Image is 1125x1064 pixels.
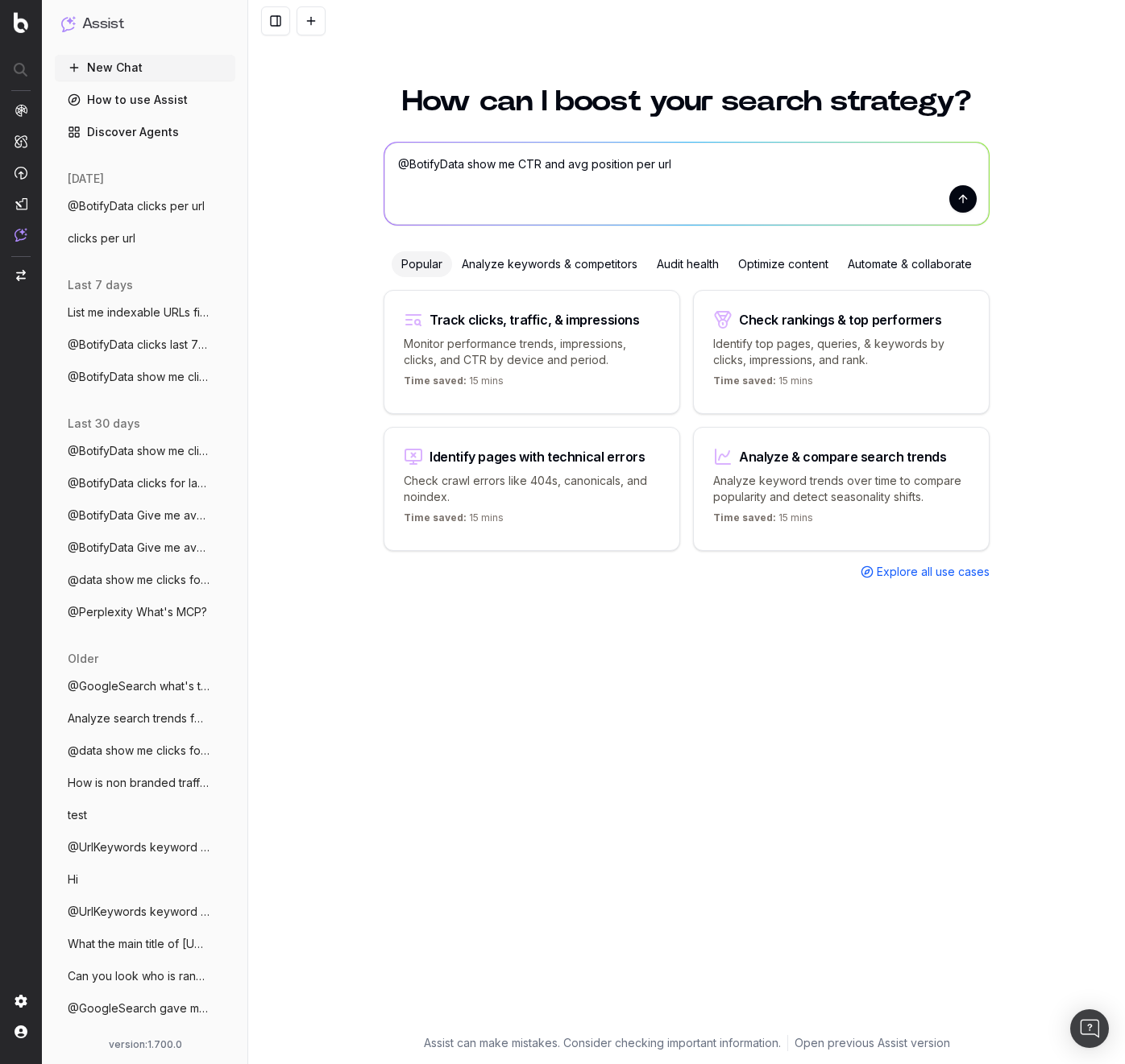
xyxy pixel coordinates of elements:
[452,251,647,277] div: Analyze keywords & competitors
[55,55,235,81] button: New Chat
[713,375,813,394] p: 15 mins
[392,251,452,277] div: Popular
[68,743,210,759] span: @data show me clicks for last 7 days
[68,572,210,588] span: @data show me clicks for last 7 days
[877,564,990,580] span: Explore all use cases
[430,313,640,326] div: Track clicks, traffic, & impressions
[55,438,235,464] button: @BotifyData show me clicks and CTR data
[55,1028,235,1054] button: Hello
[14,12,28,33] img: Botify logo
[68,904,210,920] span: @UrlKeywords keyword for clothes for htt
[55,332,235,358] button: @BotifyData clicks last 7 days
[68,230,135,246] span: clicks per url
[68,871,78,888] span: Hi
[68,198,205,214] span: @BotifyData clicks per url
[15,228,27,242] img: Assist
[15,197,27,210] img: Studio
[16,270,26,281] img: Switch project
[739,313,942,326] div: Check rankings & top performers
[55,503,235,528] button: @BotifyData Give me avg links per pagety
[68,171,104,187] span: [DATE]
[404,375,504,394] p: 15 mins
[68,678,210,694] span: @GoogleSearch what's the answer to the l
[55,834,235,860] button: @UrlKeywords keyword for clothes for htt
[404,473,660,505] p: Check crawl errors like 404s, canonicals, and noindex.
[55,738,235,764] button: @data show me clicks for last 7 days
[61,1038,229,1051] div: version: 1.700.0
[55,706,235,731] button: Analyze search trends for: MCP
[713,511,776,524] span: Time saved:
[55,996,235,1021] button: @GoogleSearch gave me result for men clo
[739,450,947,463] div: Analyze & compare search trends
[55,802,235,828] button: test
[55,535,235,561] button: @BotifyData Give me avg links per pagety
[68,651,98,667] span: older
[713,375,776,387] span: Time saved:
[55,226,235,251] button: clicks per url
[55,931,235,957] button: What the main title of [URL]
[68,710,210,727] span: Analyze search trends for: MCP
[1070,1009,1109,1048] div: Open Intercom Messenger
[68,839,210,855] span: @UrlKeywords keyword for clothes for htt
[68,304,210,321] span: List me indexable URLs filtered on produ
[61,13,229,35] button: Assist
[55,963,235,989] button: Can you look who is ranking on Google fo
[430,450,646,463] div: Identify pages with technical errors
[68,277,133,293] span: last 7 days
[713,336,969,368] p: Identify top pages, queries, & keywords by clicks, impressions, and rank.
[68,416,140,432] span: last 30 days
[68,507,210,524] span: @BotifyData Give me avg links per pagety
[68,475,210,491] span: @BotifyData clicks for last 7 days
[55,300,235,325] button: List me indexable URLs filtered on produ
[404,511,467,524] span: Time saved:
[55,193,235,219] button: @BotifyData clicks per url
[68,604,207,620] span: @Perplexity What's MCP?
[68,540,210,556] span: @BotifyData Give me avg links per pagety
[55,599,235,625] button: @Perplexity What's MCP?
[404,511,504,531] p: 15 mins
[713,473,969,505] p: Analyze keyword trends over time to compare popularity and detect seasonality shifts.
[68,1000,210,1016] span: @GoogleSearch gave me result for men clo
[384,143,989,225] textarea: @BotifyData show me CTR and avg position per url
[15,995,27,1008] img: Setting
[15,1025,27,1038] img: My account
[384,87,990,116] h1: How can I boost your search strategy?
[55,770,235,796] button: How is non branded traffic trending YoY
[729,251,838,277] div: Optimize content
[55,673,235,699] button: @GoogleSearch what's the answer to the l
[404,375,467,387] span: Time saved:
[15,135,27,148] img: Intelligence
[404,336,660,368] p: Monitor performance trends, impressions, clicks, and CTR by device and period.
[838,251,982,277] div: Automate & collaborate
[68,443,210,459] span: @BotifyData show me clicks and CTR data
[55,364,235,390] button: @BotifyData show me clicks per url
[795,1035,950,1051] a: Open previous Assist version
[68,968,210,984] span: Can you look who is ranking on Google fo
[55,567,235,593] button: @data show me clicks for last 7 days
[68,369,210,385] span: @BotifyData show me clicks per url
[55,899,235,925] button: @UrlKeywords keyword for clothes for htt
[68,936,210,952] span: What the main title of [URL]
[15,104,27,117] img: Analytics
[55,867,235,892] button: Hi
[55,87,235,113] a: How to use Assist
[861,564,990,580] a: Explore all use cases
[68,337,210,353] span: @BotifyData clicks last 7 days
[713,511,813,531] p: 15 mins
[647,251,729,277] div: Audit health
[68,775,210,791] span: How is non branded traffic trending YoY
[15,166,27,180] img: Activation
[82,13,124,35] h1: Assist
[55,470,235,496] button: @BotifyData clicks for last 7 days
[424,1035,781,1051] p: Assist can make mistakes. Consider checking important information.
[68,807,87,823] span: test
[55,119,235,145] a: Discover Agents
[61,16,76,31] img: Assist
